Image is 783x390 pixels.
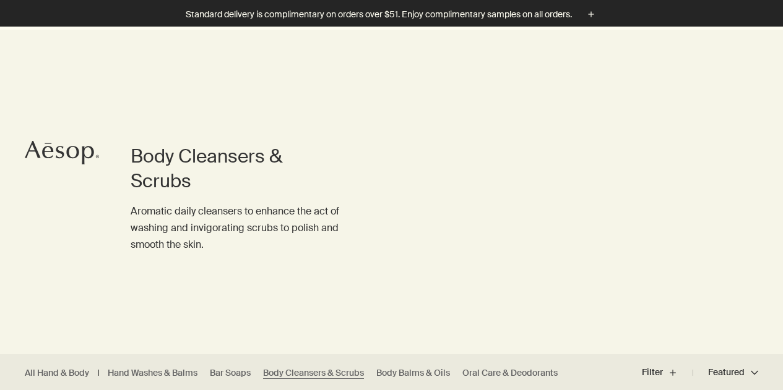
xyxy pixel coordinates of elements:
h1: Body Cleansers & Scrubs [131,144,342,193]
p: Aromatic daily cleansers to enhance the act of washing and invigorating scrubs to polish and smoo... [131,203,342,253]
button: Featured [693,358,758,388]
a: Body Cleansers & Scrubs [263,367,364,379]
a: Aesop [22,137,102,171]
a: Hand Washes & Balms [108,367,197,379]
a: Body Balms & Oils [376,367,450,379]
svg: Aesop [25,140,99,165]
a: Oral Care & Deodorants [462,367,558,379]
button: Filter [642,358,693,388]
a: Bar Soaps [210,367,251,379]
a: All Hand & Body [25,367,89,379]
button: Standard delivery is complimentary on orders over $51. Enjoy complimentary samples on all orders. [186,7,598,22]
p: Standard delivery is complimentary on orders over $51. Enjoy complimentary samples on all orders. [186,8,572,21]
